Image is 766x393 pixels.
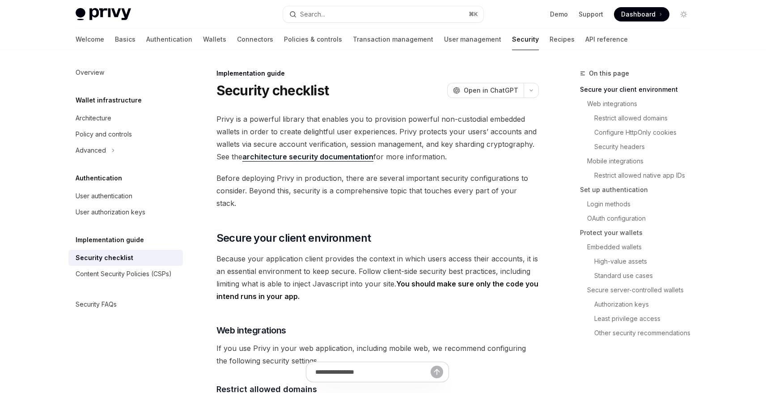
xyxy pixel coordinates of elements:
[68,64,183,81] a: Overview
[580,240,698,254] a: Embedded wallets
[621,10,656,19] span: Dashboard
[300,9,325,20] div: Search...
[580,97,698,111] a: Web integrations
[76,8,131,21] img: light logo
[76,67,104,78] div: Overview
[580,254,698,269] a: High-value assets
[580,183,698,197] a: Set up authentication
[614,7,669,21] a: Dashboard
[580,326,698,340] a: Other security recommendations
[76,235,144,245] h5: Implementation guide
[76,173,122,184] h5: Authentication
[68,204,183,220] a: User authorization keys
[512,29,539,50] a: Security
[580,269,698,283] a: Standard use cases
[216,69,539,78] div: Implementation guide
[585,29,628,50] a: API reference
[464,86,518,95] span: Open in ChatGPT
[580,283,698,297] a: Secure server-controlled wallets
[353,29,433,50] a: Transaction management
[146,29,192,50] a: Authentication
[580,140,698,154] a: Security headers
[677,7,691,21] button: Toggle dark mode
[216,324,286,337] span: Web integrations
[580,111,698,125] a: Restrict allowed domains
[76,191,132,201] div: User authentication
[76,299,117,310] div: Security FAQs
[580,125,698,140] a: Configure HttpOnly cookies
[284,29,342,50] a: Policies & controls
[579,10,603,19] a: Support
[68,296,183,312] a: Security FAQs
[315,362,431,382] input: Ask a question...
[580,154,698,168] a: Mobile integrations
[76,145,106,156] div: Advanced
[580,226,698,240] a: Protect your wallets
[68,250,183,266] a: Security checklist
[447,83,524,98] button: Open in ChatGPT
[237,29,273,50] a: Connectors
[580,211,698,226] a: OAuth configuration
[68,266,183,282] a: Content Security Policies (CSPs)
[216,252,539,303] span: Because your application client provides the context in which users access their accounts, it is ...
[216,172,539,209] span: Before deploying Privy in production, there are several important security configurations to cons...
[469,11,478,18] span: ⌘ K
[216,231,371,245] span: Secure your client environment
[283,6,483,22] button: Search...⌘K
[580,168,698,183] a: Restrict allowed native app IDs
[76,95,142,106] h5: Wallet infrastructure
[216,82,329,98] h1: Security checklist
[68,110,183,126] a: Architecture
[115,29,135,50] a: Basics
[203,29,226,50] a: Wallets
[580,312,698,326] a: Least privilege access
[580,297,698,312] a: Authorization keys
[431,366,443,378] button: Send message
[76,113,111,124] div: Architecture
[242,152,373,162] a: architecture security documentation
[68,142,183,158] button: Advanced
[76,29,104,50] a: Welcome
[580,82,698,97] a: Secure your client environment
[216,113,539,163] span: Privy is a powerful library that enables you to provision powerful non-custodial embedded wallets...
[589,68,629,79] span: On this page
[550,10,568,19] a: Demo
[216,342,539,367] span: If you use Privy in your web application, including mobile web, we recommend configuring the foll...
[550,29,575,50] a: Recipes
[76,269,172,279] div: Content Security Policies (CSPs)
[580,197,698,211] a: Login methods
[68,126,183,142] a: Policy and controls
[76,252,133,263] div: Security checklist
[444,29,501,50] a: User management
[76,129,132,140] div: Policy and controls
[76,207,145,218] div: User authorization keys
[68,188,183,204] a: User authentication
